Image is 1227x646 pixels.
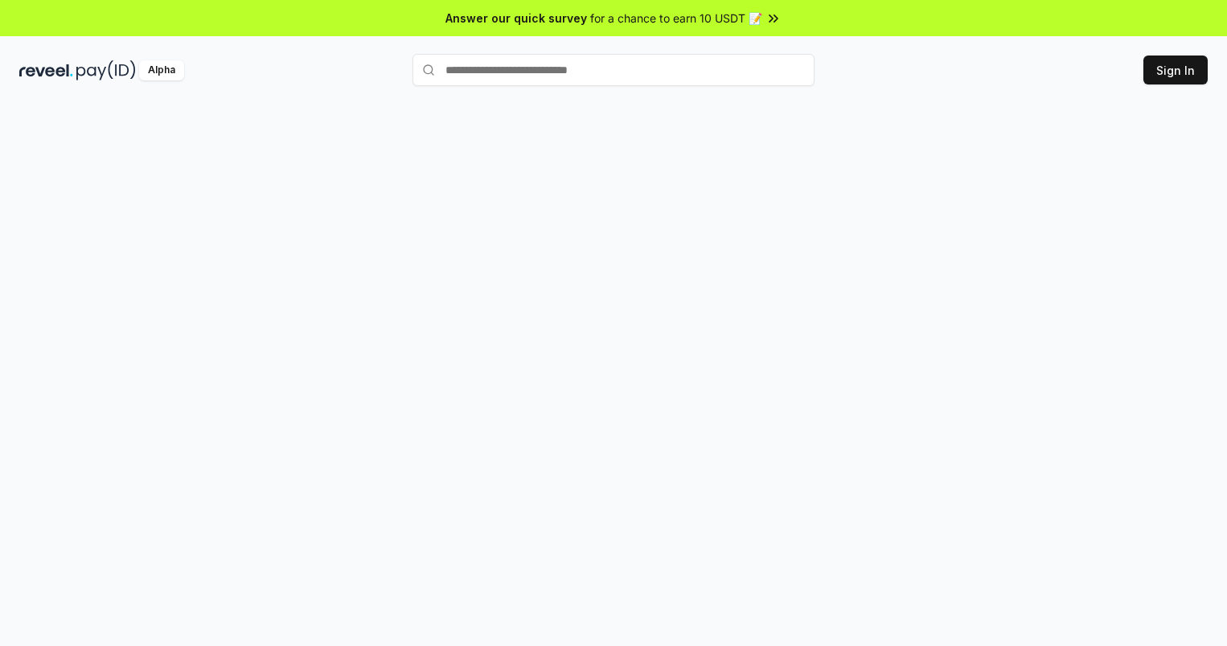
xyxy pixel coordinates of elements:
span: Answer our quick survey [445,10,587,27]
span: for a chance to earn 10 USDT 📝 [590,10,762,27]
button: Sign In [1143,56,1208,84]
img: reveel_dark [19,60,73,80]
img: pay_id [76,60,136,80]
div: Alpha [139,60,184,80]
